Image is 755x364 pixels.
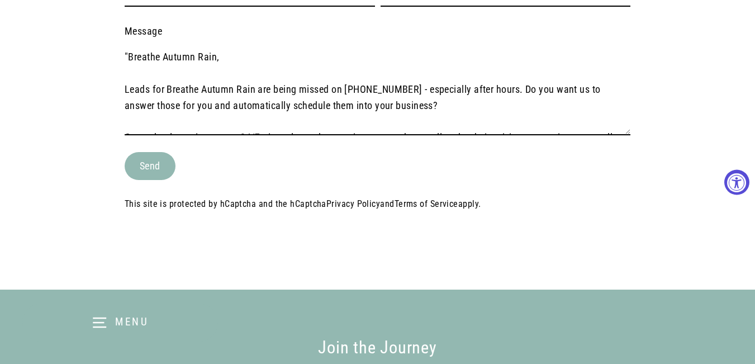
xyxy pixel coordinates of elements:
[125,23,630,40] label: Message
[22,304,218,342] button: Menu
[125,197,630,211] p: This site is protected by hCaptcha and the hCaptcha and apply.
[125,152,175,180] button: Send
[395,198,458,209] a: Terms of Service
[173,334,582,362] div: Join the Journey
[724,169,749,195] button: Accessibility Widget, click to open
[115,315,149,328] span: Menu
[326,198,380,209] a: Privacy Policy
